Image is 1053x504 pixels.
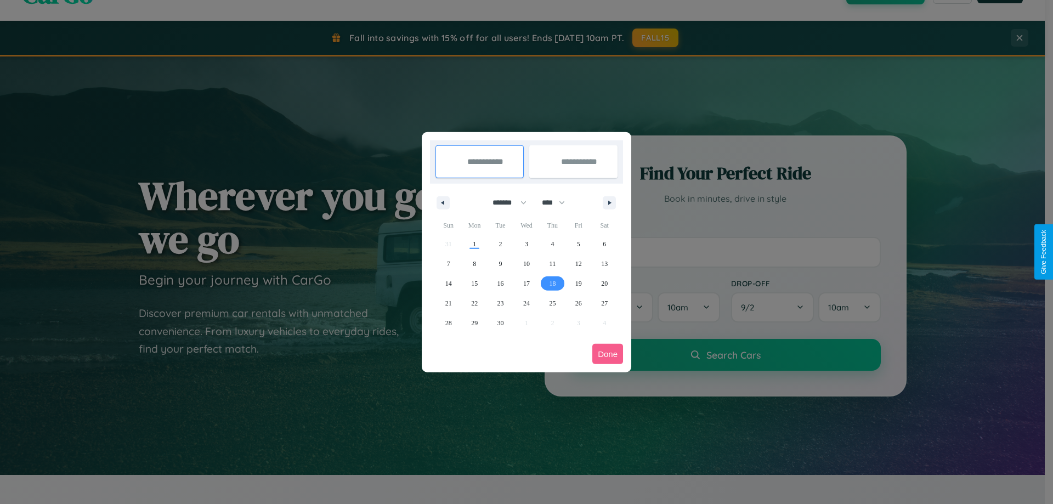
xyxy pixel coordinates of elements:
[471,313,478,333] span: 29
[513,274,539,293] button: 17
[565,293,591,313] button: 26
[601,254,608,274] span: 13
[540,254,565,274] button: 11
[592,344,623,364] button: Done
[461,293,487,313] button: 22
[565,254,591,274] button: 12
[523,254,530,274] span: 10
[592,274,618,293] button: 20
[565,217,591,234] span: Fri
[461,254,487,274] button: 8
[435,313,461,333] button: 28
[513,234,539,254] button: 3
[601,274,608,293] span: 20
[550,254,556,274] span: 11
[471,274,478,293] span: 15
[1040,230,1048,274] div: Give Feedback
[488,293,513,313] button: 23
[488,274,513,293] button: 16
[461,234,487,254] button: 1
[513,217,539,234] span: Wed
[565,234,591,254] button: 5
[488,254,513,274] button: 9
[435,217,461,234] span: Sun
[488,313,513,333] button: 30
[461,217,487,234] span: Mon
[447,254,450,274] span: 7
[497,313,504,333] span: 30
[592,234,618,254] button: 6
[488,234,513,254] button: 2
[565,274,591,293] button: 19
[551,234,554,254] span: 4
[499,234,502,254] span: 2
[473,254,476,274] span: 8
[435,293,461,313] button: 21
[497,274,504,293] span: 16
[603,234,606,254] span: 6
[488,217,513,234] span: Tue
[549,274,556,293] span: 18
[445,274,452,293] span: 14
[592,293,618,313] button: 27
[445,313,452,333] span: 28
[445,293,452,313] span: 21
[471,293,478,313] span: 22
[540,274,565,293] button: 18
[461,274,487,293] button: 15
[513,254,539,274] button: 10
[575,254,582,274] span: 12
[575,293,582,313] span: 26
[435,274,461,293] button: 14
[549,293,556,313] span: 25
[525,234,528,254] span: 3
[540,217,565,234] span: Thu
[601,293,608,313] span: 27
[461,313,487,333] button: 29
[497,293,504,313] span: 23
[577,234,580,254] span: 5
[523,274,530,293] span: 17
[435,254,461,274] button: 7
[540,293,565,313] button: 25
[499,254,502,274] span: 9
[513,293,539,313] button: 24
[473,234,476,254] span: 1
[523,293,530,313] span: 24
[575,274,582,293] span: 19
[592,254,618,274] button: 13
[540,234,565,254] button: 4
[592,217,618,234] span: Sat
